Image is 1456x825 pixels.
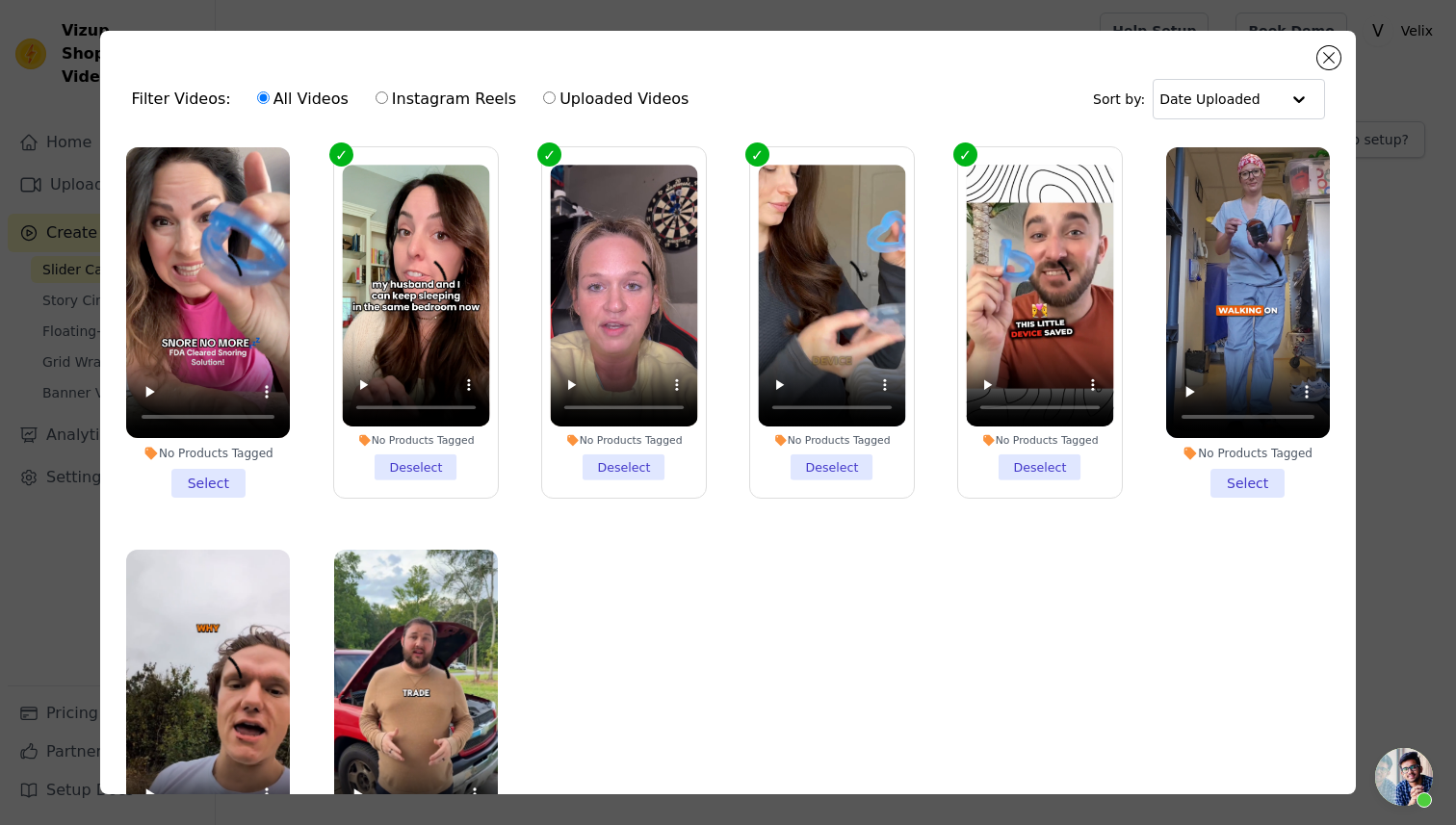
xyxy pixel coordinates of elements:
div: No Products Tagged [758,433,905,447]
div: Sort by: [1093,79,1325,119]
label: All Videos [256,87,350,112]
div: No Products Tagged [343,433,490,447]
a: Open chat [1375,748,1433,806]
label: Uploaded Videos [542,87,689,112]
button: Close modal [1317,46,1340,69]
div: No Products Tagged [1166,446,1330,461]
label: Instagram Reels [375,87,517,112]
div: No Products Tagged [551,433,698,447]
div: No Products Tagged [126,446,290,461]
div: No Products Tagged [966,433,1113,447]
div: Filter Videos: [131,77,699,121]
